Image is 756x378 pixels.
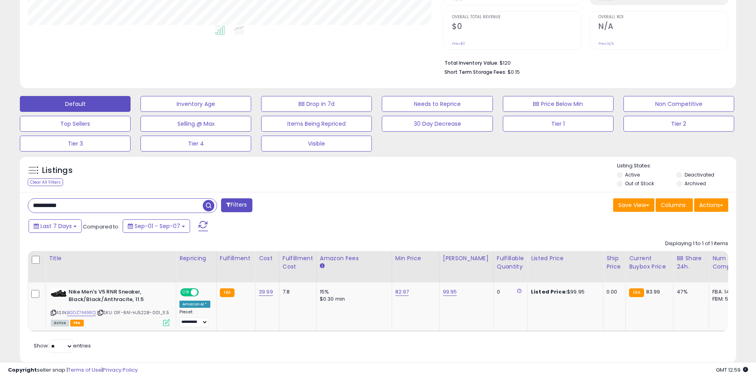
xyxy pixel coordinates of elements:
[320,288,386,295] div: 15%
[259,288,273,296] a: 39.99
[623,116,734,132] button: Tier 2
[320,254,389,263] div: Amazon Fees
[503,116,614,132] button: Tier 1
[497,288,521,295] div: 0
[606,254,622,271] div: Ship Price
[712,288,739,295] div: FBA: 14
[625,180,654,187] label: Out of Stock
[51,288,170,325] div: ASIN:
[259,254,276,263] div: Cost
[179,301,210,308] div: Amazon AI *
[69,288,165,305] b: Nike Men's V5 RNR Sneaker, Black/Black/Anthracite, 11.5
[629,288,644,297] small: FBA
[34,342,91,349] span: Show: entries
[140,96,251,112] button: Inventory Age
[531,288,567,295] b: Listed Price:
[444,58,722,67] li: $120
[179,309,210,327] div: Preset:
[20,116,131,132] button: Top Sellers
[140,136,251,152] button: Tier 4
[382,96,492,112] button: Needs to Reprice
[444,59,498,66] b: Total Inventory Value:
[135,222,180,230] span: Sep-01 - Sep-07
[70,320,84,326] span: FBA
[67,309,96,316] a: B0DZ7449RQ
[221,198,252,212] button: Filters
[220,288,235,297] small: FBA
[68,366,102,374] a: Terms of Use
[181,289,191,296] span: ON
[716,366,748,374] span: 2025-09-15 12:59 GMT
[617,162,736,170] p: Listing States:
[625,171,640,178] label: Active
[452,41,465,46] small: Prev: $0
[452,15,581,19] span: Overall Total Revenue
[140,116,251,132] button: Selling @ Max
[29,219,82,233] button: Last 7 Days
[97,309,169,316] span: | SKU: 01F-RA1-HJ5228-001_11.5
[613,198,654,212] button: Save View
[395,254,436,263] div: Min Price
[508,68,520,76] span: $0.15
[685,180,706,187] label: Archived
[677,288,703,295] div: 47%
[8,366,37,374] strong: Copyright
[40,222,72,230] span: Last 7 Days
[83,223,119,230] span: Compared to:
[179,254,213,263] div: Repricing
[28,178,63,186] div: Clear All Filters
[443,254,490,263] div: [PERSON_NAME]
[712,254,741,271] div: Num of Comp.
[531,288,597,295] div: $99.95
[665,240,728,248] div: Displaying 1 to 1 of 1 items
[395,288,409,296] a: 82.97
[20,136,131,152] button: Tier 3
[382,116,492,132] button: 30 Day Decrease
[20,96,131,112] button: Default
[598,22,728,33] h2: N/A
[497,254,524,271] div: Fulfillable Quantity
[320,263,325,270] small: Amazon Fees.
[103,366,138,374] a: Privacy Policy
[694,198,728,212] button: Actions
[51,320,69,326] span: All listings currently available for purchase on Amazon
[261,96,372,112] button: BB Drop in 7d
[661,201,686,209] span: Columns
[598,15,728,19] span: Overall ROI
[320,295,386,303] div: $0.30 min
[51,288,67,298] img: 41VYNOoo4JL._SL40_.jpg
[283,288,310,295] div: 7.8
[452,22,581,33] h2: $0
[283,254,313,271] div: Fulfillment Cost
[606,288,619,295] div: 0.00
[444,69,506,75] b: Short Term Storage Fees:
[198,289,210,296] span: OFF
[261,116,372,132] button: Items Being Repriced
[261,136,372,152] button: Visible
[623,96,734,112] button: Non Competitive
[531,254,600,263] div: Listed Price
[712,295,739,303] div: FBM: 5
[503,96,614,112] button: BB Price Below Min
[49,254,173,263] div: Title
[42,165,73,176] h5: Listings
[443,288,457,296] a: 99.95
[677,254,706,271] div: BB Share 24h.
[685,171,714,178] label: Deactivated
[220,254,252,263] div: Fulfillment
[123,219,190,233] button: Sep-01 - Sep-07
[629,254,670,271] div: Current Buybox Price
[598,41,614,46] small: Prev: N/A
[656,198,693,212] button: Columns
[8,366,138,374] div: seller snap | |
[646,288,660,295] span: 83.99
